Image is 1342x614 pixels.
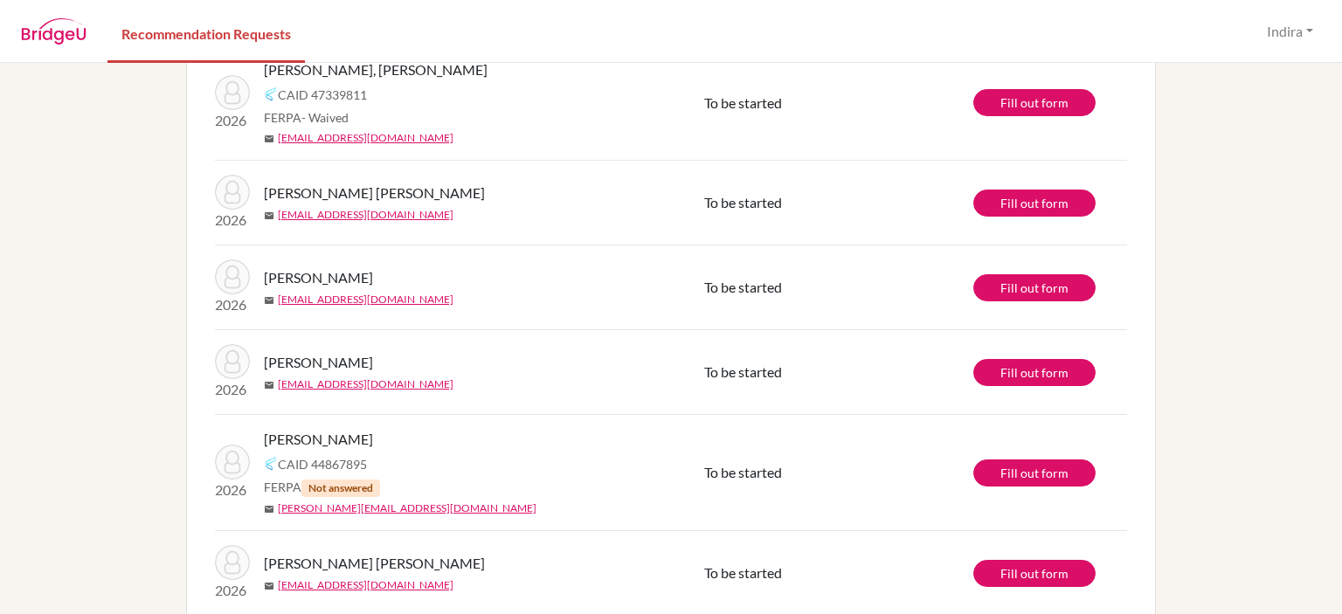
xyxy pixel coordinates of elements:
[264,108,349,127] span: FERPA
[704,279,782,295] span: To be started
[704,564,782,581] span: To be started
[973,560,1096,587] a: Fill out form
[215,379,250,400] p: 2026
[278,577,453,593] a: [EMAIL_ADDRESS][DOMAIN_NAME]
[704,363,782,380] span: To be started
[301,479,380,497] span: Not answered
[215,445,250,479] img: Mejía Ramos, Matías
[973,190,1096,217] a: Fill out form
[278,130,453,146] a: [EMAIL_ADDRESS][DOMAIN_NAME]
[264,457,278,471] img: Common App logo
[264,183,485,204] span: [PERSON_NAME] [PERSON_NAME]
[264,59,488,80] span: [PERSON_NAME], [PERSON_NAME]
[973,89,1096,116] a: Fill out form
[215,580,250,601] p: 2026
[973,359,1096,386] a: Fill out form
[215,175,250,210] img: Mencía Salgado, Daniela Sofía
[107,3,305,63] a: Recommendation Requests
[973,274,1096,301] a: Fill out form
[215,294,250,315] p: 2026
[264,581,274,591] span: mail
[1259,15,1321,48] button: Indira
[278,207,453,223] a: [EMAIL_ADDRESS][DOMAIN_NAME]
[278,455,367,473] span: CAID 44867895
[278,86,367,104] span: CAID 47339811
[264,87,278,101] img: Common App logo
[215,259,250,294] img: Anariba Larios, Valeria
[704,464,782,480] span: To be started
[704,94,782,111] span: To be started
[215,545,250,580] img: Canizalez Pavón, Katherine Vanessa
[21,18,86,45] img: BridgeU logo
[264,429,373,450] span: [PERSON_NAME]
[264,380,274,390] span: mail
[215,110,250,131] p: 2026
[973,459,1096,486] a: Fill out form
[278,500,536,516] a: [PERSON_NAME][EMAIL_ADDRESS][DOMAIN_NAME]
[278,292,453,307] a: [EMAIL_ADDRESS][DOMAIN_NAME]
[264,504,274,514] span: mail
[264,134,274,144] span: mail
[264,210,274,221] span: mail
[264,478,380,497] span: FERPA
[215,210,250,231] p: 2026
[704,194,782,210] span: To be started
[264,352,373,373] span: [PERSON_NAME]
[215,344,250,379] img: McCarthy Navarro, Sofia Millena
[215,75,250,110] img: Yu Way Miranda, Elisa Montserrath
[264,295,274,306] span: mail
[301,110,349,125] span: - Waived
[278,376,453,392] a: [EMAIL_ADDRESS][DOMAIN_NAME]
[264,553,485,574] span: [PERSON_NAME] [PERSON_NAME]
[264,267,373,288] span: [PERSON_NAME]
[215,479,250,500] p: 2026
